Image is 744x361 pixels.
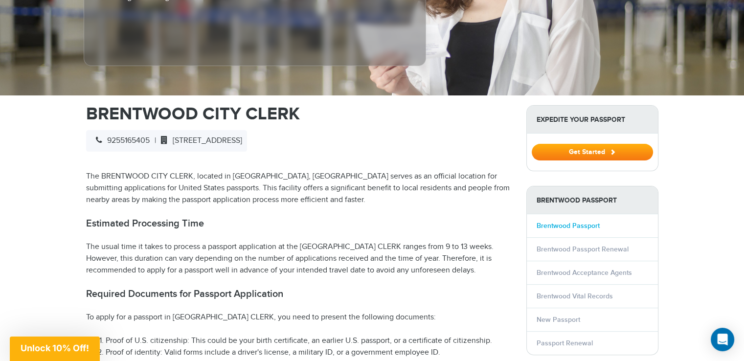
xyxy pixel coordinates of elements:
[86,171,512,206] p: The BRENTWOOD CITY CLERK, located in [GEOGRAPHIC_DATA], [GEOGRAPHIC_DATA] serves as an official l...
[532,148,653,156] a: Get Started
[86,288,512,300] h2: Required Documents for Passport Application
[86,241,512,276] p: The usual time it takes to process a passport application at the [GEOGRAPHIC_DATA] CLERK ranges f...
[106,347,512,359] li: Proof of identity: Valid forms include a driver's license, a military ID, or a government employe...
[86,218,512,229] h2: Estimated Processing Time
[86,130,247,152] div: |
[106,7,179,56] iframe: Customer reviews powered by Trustpilot
[537,316,580,324] a: New Passport
[537,222,600,230] a: Brentwood Passport
[91,136,150,145] span: 9255165405
[537,269,632,277] a: Brentwood Acceptance Agents
[86,105,512,123] h1: BRENTWOOD CITY CLERK
[527,186,658,214] strong: Brentwood Passport
[711,328,734,351] div: Open Intercom Messenger
[21,343,89,353] span: Unlock 10% Off!
[537,292,613,300] a: Brentwood Vital Records
[10,337,100,361] div: Unlock 10% Off!
[86,312,512,323] p: To apply for a passport in [GEOGRAPHIC_DATA] CLERK, you need to present the following documents:
[532,144,653,160] button: Get Started
[537,245,629,253] a: Brentwood Passport Renewal
[537,339,593,347] a: Passport Renewal
[156,136,242,145] span: [STREET_ADDRESS]
[106,335,512,347] li: Proof of U.S. citizenship: This could be your birth certificate, an earlier U.S. passport, or a c...
[527,106,658,134] strong: Expedite Your Passport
